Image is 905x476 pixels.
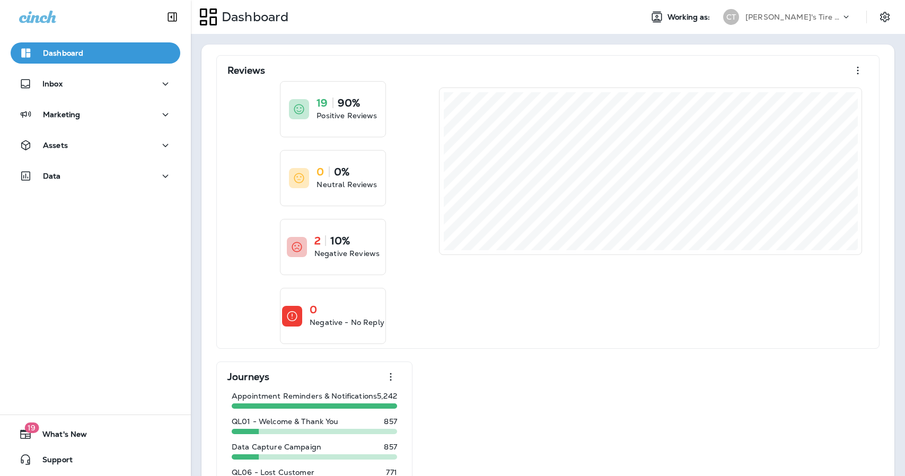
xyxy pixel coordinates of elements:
[310,317,384,328] p: Negative - No Reply
[232,417,339,426] p: QL01 - Welcome & Thank You
[667,13,713,22] span: Working as:
[42,80,63,88] p: Inbox
[11,73,180,94] button: Inbox
[377,392,397,400] p: 5,242
[24,422,39,433] span: 19
[32,455,73,468] span: Support
[384,443,397,451] p: 857
[310,304,317,315] p: 0
[745,13,841,21] p: [PERSON_NAME]'s Tire & Auto
[43,141,68,149] p: Assets
[217,9,288,25] p: Dashboard
[227,372,269,382] p: Journeys
[43,49,83,57] p: Dashboard
[317,98,328,108] p: 19
[11,165,180,187] button: Data
[11,424,180,445] button: 19What's New
[43,110,80,119] p: Marketing
[317,110,377,121] p: Positive Reviews
[232,392,377,400] p: Appointment Reminders & Notifications
[338,98,360,108] p: 90%
[723,9,739,25] div: CT
[11,135,180,156] button: Assets
[330,235,350,246] p: 10%
[314,235,321,246] p: 2
[317,179,377,190] p: Neutral Reviews
[232,443,321,451] p: Data Capture Campaign
[11,449,180,470] button: Support
[43,172,61,180] p: Data
[11,104,180,125] button: Marketing
[875,7,894,27] button: Settings
[334,166,349,177] p: 0%
[227,65,265,76] p: Reviews
[384,417,397,426] p: 857
[11,42,180,64] button: Dashboard
[314,248,380,259] p: Negative Reviews
[157,6,187,28] button: Collapse Sidebar
[32,430,87,443] span: What's New
[317,166,324,177] p: 0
